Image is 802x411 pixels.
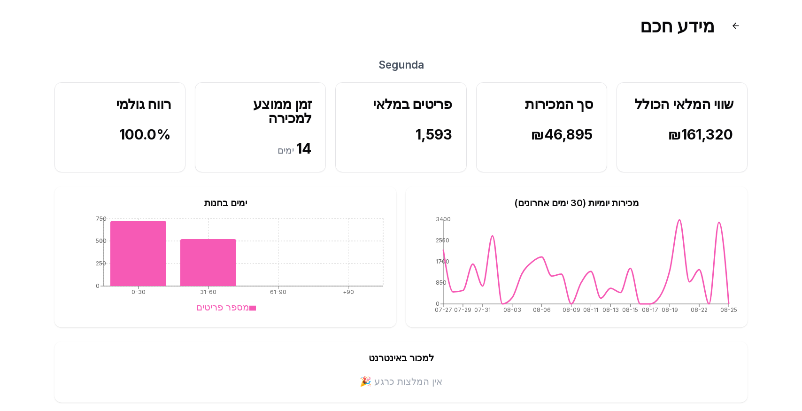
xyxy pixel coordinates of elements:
[270,288,286,295] tspan: 61-90
[196,302,249,313] span: מספר פריטים
[209,139,311,158] div: 14
[454,306,471,313] tspan: 07-29
[563,306,580,313] tspan: 08-09
[200,288,216,295] tspan: 31-60
[278,143,294,157] span: ימים
[662,306,678,313] tspan: 08-19
[54,56,748,73] h2: Segunda
[436,279,447,286] tspan: 850
[436,258,449,265] tspan: 1700
[96,215,107,222] tspan: 750
[640,16,715,37] h1: מידע חכם
[720,306,737,313] tspan: 08-25
[64,370,738,393] li: אין המלצות כרגע 🎉
[533,306,551,313] tspan: 08-06
[96,260,106,267] tspan: 250
[642,306,658,313] tspan: 08-17
[64,196,387,210] h3: ימים בחנות
[96,237,107,244] tspan: 500
[491,97,593,111] div: סך המכירות
[631,125,733,144] div: ₪161,320
[69,125,171,144] div: 100.0%
[436,237,449,244] tspan: 2550
[503,306,521,313] tspan: 08-03
[131,288,146,295] tspan: 0-30
[474,306,491,313] tspan: 07-31
[415,196,738,210] h3: מכירות יומיות (30 ימים אחרונים)
[350,125,452,144] div: 1,593
[622,306,638,313] tspan: 08-15
[631,97,733,111] div: שווי המלאי הכולל
[350,97,452,111] div: פריטים במלאי
[343,288,354,295] tspan: 90+
[69,97,171,111] div: רווח גולמי
[691,306,708,313] tspan: 08-22
[435,306,452,313] tspan: 07-27
[436,300,440,307] tspan: 0
[602,306,619,313] tspan: 08-13
[209,97,311,125] div: זמן ממוצע למכירה
[491,125,593,144] div: ₪46,895
[64,351,738,365] h3: למכור באינטרנט
[583,306,598,313] tspan: 08-11
[96,282,100,289] tspan: 0
[436,216,451,223] tspan: 3400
